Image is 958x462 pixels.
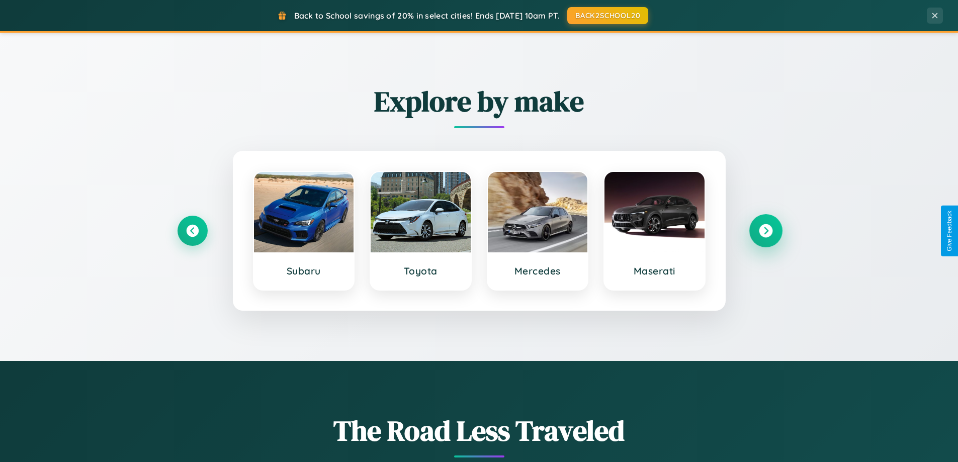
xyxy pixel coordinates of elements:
[178,411,781,450] h1: The Road Less Traveled
[264,265,344,277] h3: Subaru
[498,265,578,277] h3: Mercedes
[381,265,461,277] h3: Toyota
[946,211,953,251] div: Give Feedback
[178,82,781,121] h2: Explore by make
[294,11,560,21] span: Back to School savings of 20% in select cities! Ends [DATE] 10am PT.
[567,7,648,24] button: BACK2SCHOOL20
[615,265,694,277] h3: Maserati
